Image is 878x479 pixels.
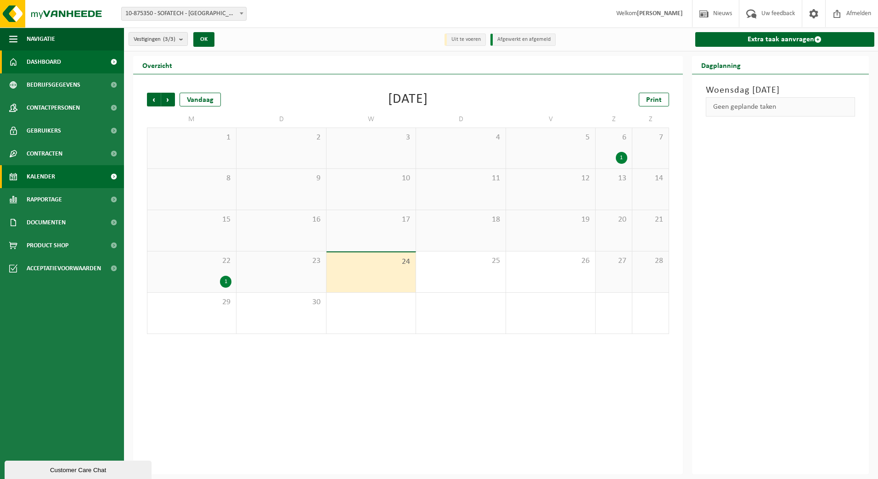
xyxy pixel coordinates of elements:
span: 22 [152,256,231,266]
span: Volgende [161,93,175,106]
span: 6 [600,133,627,143]
td: W [326,111,416,128]
span: 23 [241,256,321,266]
span: 2 [241,133,321,143]
td: Z [596,111,632,128]
span: 1 [152,133,231,143]
td: V [506,111,596,128]
span: 10-875350 - SOFATECH - ROESELARE [121,7,247,21]
span: Bedrijfsgegevens [27,73,80,96]
span: Rapportage [27,188,62,211]
span: 18 [421,215,501,225]
span: 15 [152,215,231,225]
span: 8 [152,173,231,184]
span: Print [646,96,662,104]
span: 13 [600,173,627,184]
span: 3 [331,133,411,143]
td: M [147,111,236,128]
span: 16 [241,215,321,225]
h2: Overzicht [133,56,181,74]
span: Dashboard [27,50,61,73]
button: OK [193,32,214,47]
span: 11 [421,173,501,184]
span: 19 [511,215,591,225]
td: Z [632,111,669,128]
div: 1 [616,152,627,164]
strong: [PERSON_NAME] [637,10,683,17]
span: Acceptatievoorwaarden [27,257,101,280]
li: Uit te voeren [445,33,486,46]
span: 27 [600,256,627,266]
div: Geen geplande taken [706,97,855,117]
a: Extra taak aanvragen [695,32,875,47]
span: 24 [331,257,411,267]
div: [DATE] [388,93,428,106]
span: Navigatie [27,28,55,50]
span: 5 [511,133,591,143]
span: Product Shop [27,234,68,257]
li: Afgewerkt en afgemeld [490,33,556,46]
span: 17 [331,215,411,225]
div: Vandaag [180,93,221,106]
span: 7 [637,133,664,143]
iframe: chat widget [5,459,153,479]
td: D [416,111,506,128]
span: Contactpersonen [27,96,80,119]
span: Vorige [147,93,161,106]
span: 21 [637,215,664,225]
span: 10-875350 - SOFATECH - ROESELARE [122,7,246,20]
div: 1 [220,276,231,288]
span: Documenten [27,211,66,234]
span: Vestigingen [134,33,175,46]
span: 14 [637,173,664,184]
span: 4 [421,133,501,143]
span: Contracten [27,142,62,165]
span: 29 [152,297,231,307]
span: 30 [241,297,321,307]
span: 9 [241,173,321,184]
span: 12 [511,173,591,184]
span: 26 [511,256,591,266]
span: 20 [600,215,627,225]
span: 25 [421,256,501,266]
span: Gebruikers [27,119,61,142]
count: (3/3) [163,36,175,42]
h3: Woensdag [DATE] [706,84,855,97]
h2: Dagplanning [692,56,750,74]
span: 10 [331,173,411,184]
a: Print [639,93,669,106]
span: 28 [637,256,664,266]
span: Kalender [27,165,55,188]
td: D [236,111,326,128]
button: Vestigingen(3/3) [129,32,188,46]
